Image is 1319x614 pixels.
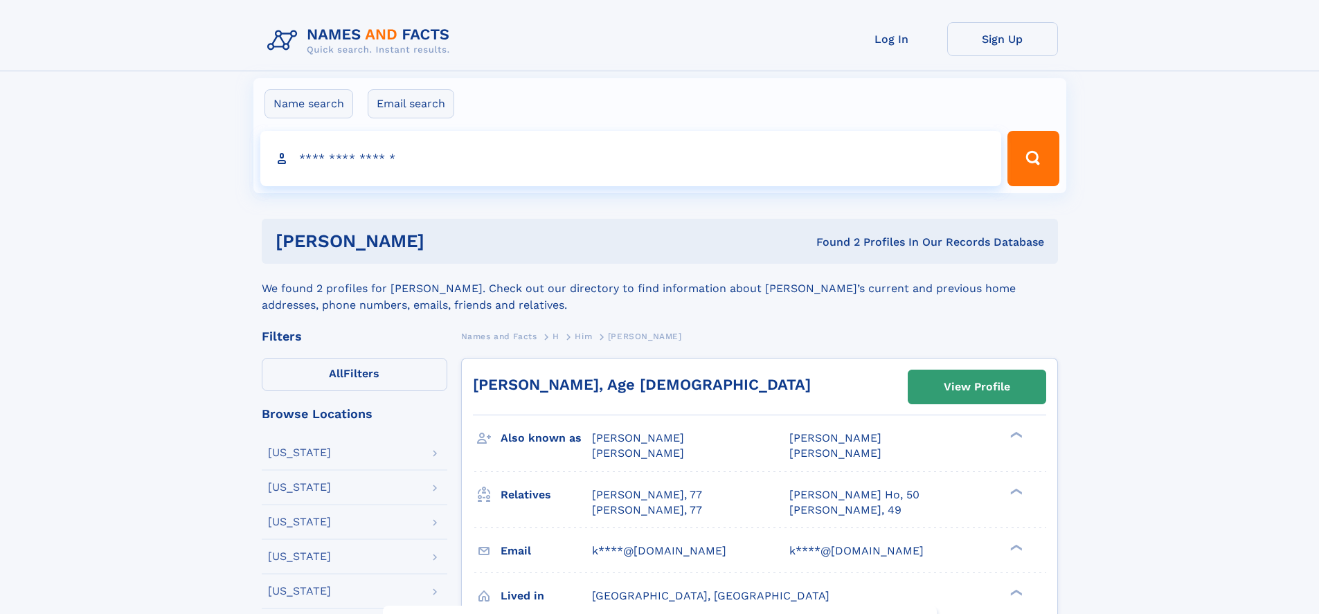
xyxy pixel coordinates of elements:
[575,332,592,341] span: Him
[262,408,447,420] div: Browse Locations
[368,89,454,118] label: Email search
[262,264,1058,314] div: We found 2 profiles for [PERSON_NAME]. Check out our directory to find information about [PERSON_...
[264,89,353,118] label: Name search
[553,327,559,345] a: H
[268,447,331,458] div: [US_STATE]
[789,487,919,503] a: [PERSON_NAME] Ho, 50
[268,586,331,597] div: [US_STATE]
[473,376,811,393] a: [PERSON_NAME], Age [DEMOGRAPHIC_DATA]
[620,235,1044,250] div: Found 2 Profiles In Our Records Database
[553,332,559,341] span: H
[1007,431,1023,440] div: ❯
[944,371,1010,403] div: View Profile
[592,487,702,503] a: [PERSON_NAME], 77
[268,482,331,493] div: [US_STATE]
[592,446,684,460] span: [PERSON_NAME]
[501,539,592,563] h3: Email
[592,589,829,602] span: [GEOGRAPHIC_DATA], [GEOGRAPHIC_DATA]
[1007,131,1059,186] button: Search Button
[789,503,901,518] a: [PERSON_NAME], 49
[501,584,592,608] h3: Lived in
[1007,588,1023,597] div: ❯
[789,431,881,444] span: [PERSON_NAME]
[260,131,1002,186] input: search input
[1007,487,1023,496] div: ❯
[268,551,331,562] div: [US_STATE]
[501,483,592,507] h3: Relatives
[262,358,447,391] label: Filters
[262,330,447,343] div: Filters
[262,22,461,60] img: Logo Names and Facts
[592,431,684,444] span: [PERSON_NAME]
[836,22,947,56] a: Log In
[908,370,1046,404] a: View Profile
[608,332,682,341] span: [PERSON_NAME]
[501,426,592,450] h3: Also known as
[461,327,537,345] a: Names and Facts
[329,367,343,380] span: All
[268,516,331,527] div: [US_STATE]
[575,327,592,345] a: Him
[789,446,881,460] span: [PERSON_NAME]
[947,22,1058,56] a: Sign Up
[592,503,702,518] a: [PERSON_NAME], 77
[276,233,620,250] h1: [PERSON_NAME]
[1007,543,1023,552] div: ❯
